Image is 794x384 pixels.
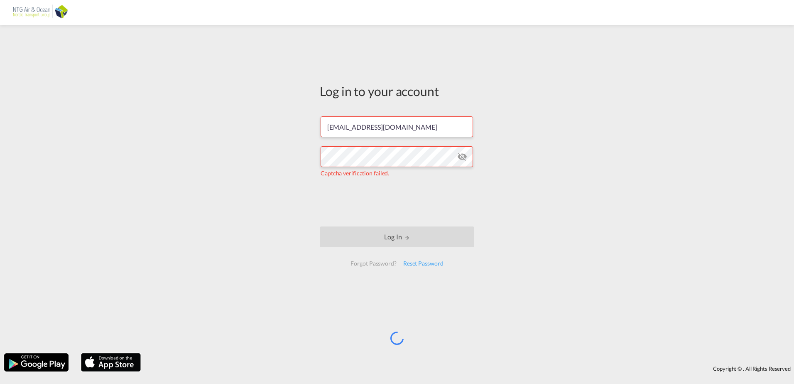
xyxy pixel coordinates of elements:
input: Enter email/phone number [321,116,473,137]
button: LOGIN [320,226,474,247]
img: af31b1c0b01f11ecbc353f8e72265e29.png [12,3,69,22]
md-icon: icon-eye-off [457,152,467,162]
div: Log in to your account [320,82,474,100]
span: Captcha verification failed. [321,170,389,177]
img: google.png [3,352,69,372]
div: Forgot Password? [347,256,399,271]
div: Copyright © . All Rights Reserved [145,362,794,376]
div: Reset Password [400,256,447,271]
img: apple.png [80,352,142,372]
iframe: reCAPTCHA [334,186,460,218]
